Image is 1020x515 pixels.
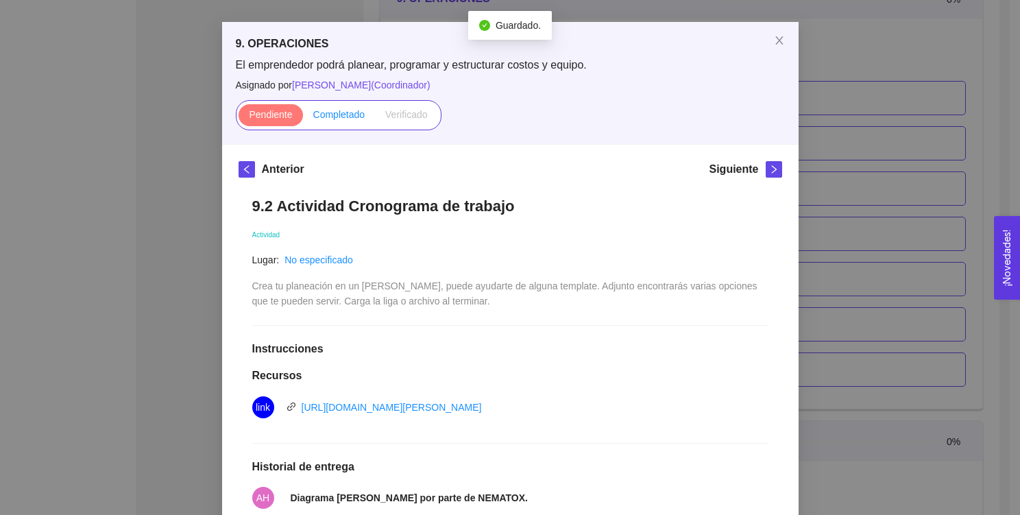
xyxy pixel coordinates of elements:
span: close [774,35,785,46]
button: Open Feedback Widget [994,216,1020,300]
h5: 9. OPERACIONES [236,36,785,52]
span: AH [256,487,269,509]
span: Asignado por [236,77,785,93]
h5: Siguiente [709,161,758,178]
span: check-circle [479,20,490,31]
span: Crea tu planeación en un [PERSON_NAME], puede ayudarte de alguna template. Adjunto encontrarás va... [252,280,760,307]
a: No especificado [284,254,353,265]
h1: 9.2 Actividad Cronograma de trabajo [252,197,768,215]
span: right [766,165,781,174]
span: Completado [313,109,365,120]
h1: Historial de entrega [252,460,768,474]
span: [PERSON_NAME] ( Coordinador ) [292,80,430,91]
button: right [766,161,782,178]
span: Verificado [385,109,427,120]
button: Close [760,22,799,60]
span: Guardado. [496,20,541,31]
h1: Instrucciones [252,342,768,356]
span: link [287,402,296,411]
h1: Recursos [252,369,768,383]
a: [URL][DOMAIN_NAME][PERSON_NAME] [302,402,482,413]
span: El emprendedor podrá planear, programar y estructurar costos y equipo. [236,58,785,73]
span: left [239,165,254,174]
article: Lugar: [252,252,280,267]
button: left [239,161,255,178]
strong: Diagrama [PERSON_NAME] por parte de NEMATOX. [291,492,528,503]
h5: Anterior [262,161,304,178]
span: Pendiente [249,109,292,120]
span: Actividad [252,231,280,239]
span: link [256,396,270,418]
